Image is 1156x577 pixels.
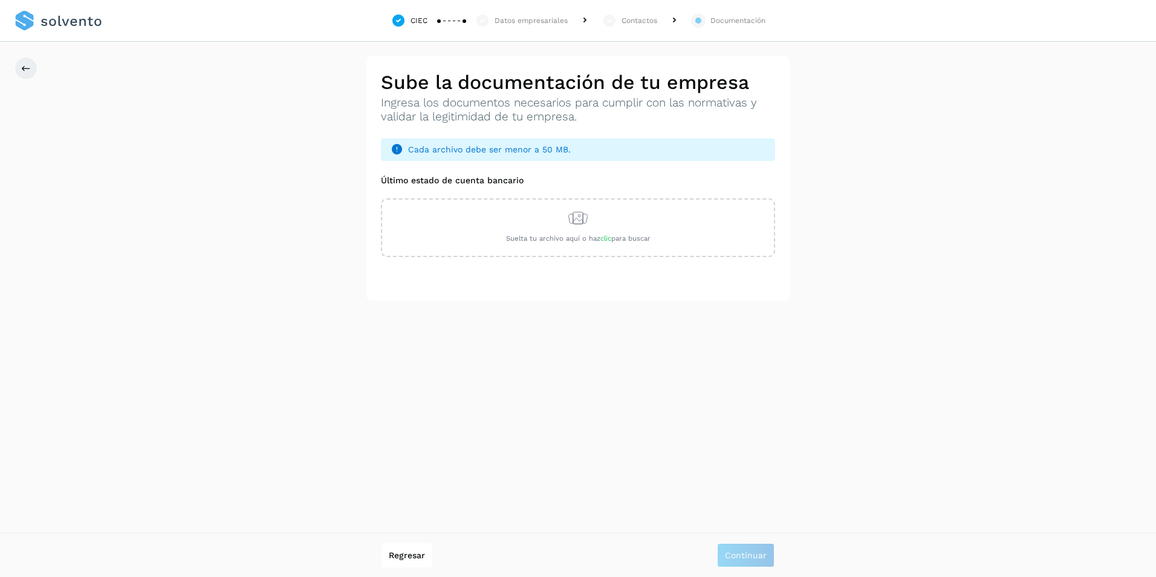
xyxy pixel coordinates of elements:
[381,175,524,186] label: Último estado de cuenta bancario
[495,15,568,26] div: Datos empresariales
[381,96,775,124] p: Ingresa los documentos necesarios para cumplir con las normativas y validar la legitimidad de tu ...
[710,15,765,26] div: Documentación
[382,543,432,567] button: Regresar
[389,551,425,559] span: Regresar
[717,543,774,567] button: Continuar
[408,143,765,156] span: Cada archivo debe ser menor a 50 MB.
[725,551,767,559] span: Continuar
[381,71,775,94] h2: Sube la documentación de tu empresa
[622,15,657,26] div: Contactos
[411,15,427,26] div: CIEC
